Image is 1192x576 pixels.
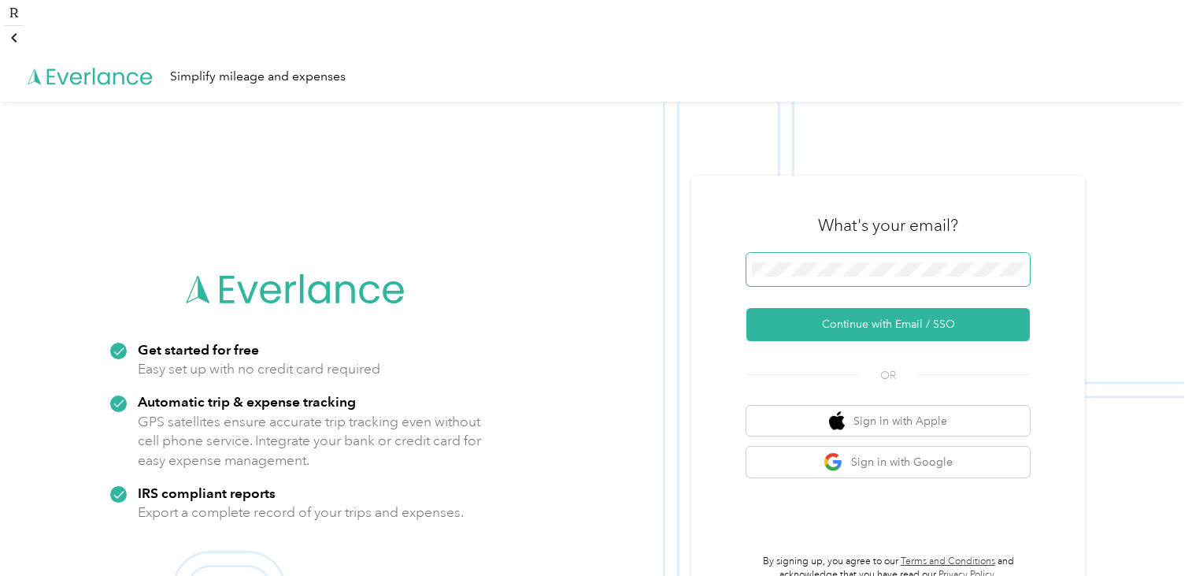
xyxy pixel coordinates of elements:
button: Add new color [42,80,131,96]
strong: Get started for free [138,341,259,358]
a: Terms and Conditions [901,556,995,567]
div: Example Text [6,28,133,46]
div: R [5,2,24,23]
div: Example Text [6,51,133,69]
span: OR [861,367,916,384]
p: Export a complete record of your trips and expenses. [138,503,464,522]
div: Colors Setting [6,6,168,22]
strong: Automatic trip & expense tracking [138,393,356,410]
div: Simplify mileage and expenses [170,67,346,87]
button: apple logoSign in with Apple [746,406,1030,437]
button: google logoSign in with Google [746,447,1030,478]
strong: IRS compliant reports [138,485,276,501]
button: Continue with Email / SSO [746,308,1030,341]
img: apple logo [829,411,845,431]
img: google logo [824,452,843,472]
h3: What's your email? [818,214,958,236]
p: Easy set up with no credit card required [138,359,380,379]
p: GPS satellites ensure accurate trip tracking even without cell phone service. Integrate your bank... [138,412,482,470]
